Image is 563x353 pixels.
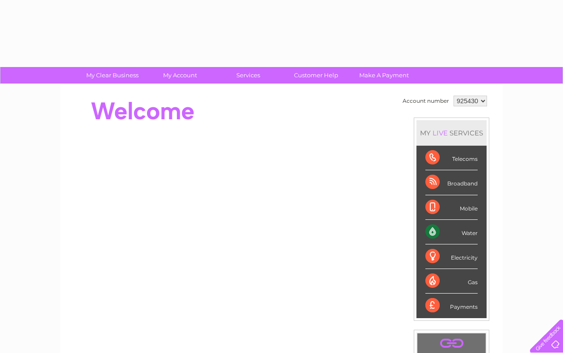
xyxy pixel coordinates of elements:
div: Water [425,220,478,244]
div: Payments [425,294,478,318]
div: Mobile [425,195,478,220]
a: Make A Payment [347,67,421,84]
div: MY SERVICES [416,120,487,146]
a: Customer Help [279,67,353,84]
a: My Account [143,67,217,84]
div: Gas [425,269,478,294]
div: Electricity [425,244,478,269]
div: Telecoms [425,146,478,170]
div: Broadband [425,170,478,195]
div: LIVE [431,129,450,137]
a: . [420,336,483,351]
a: My Clear Business [76,67,149,84]
a: Services [211,67,285,84]
td: Account number [400,93,451,109]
